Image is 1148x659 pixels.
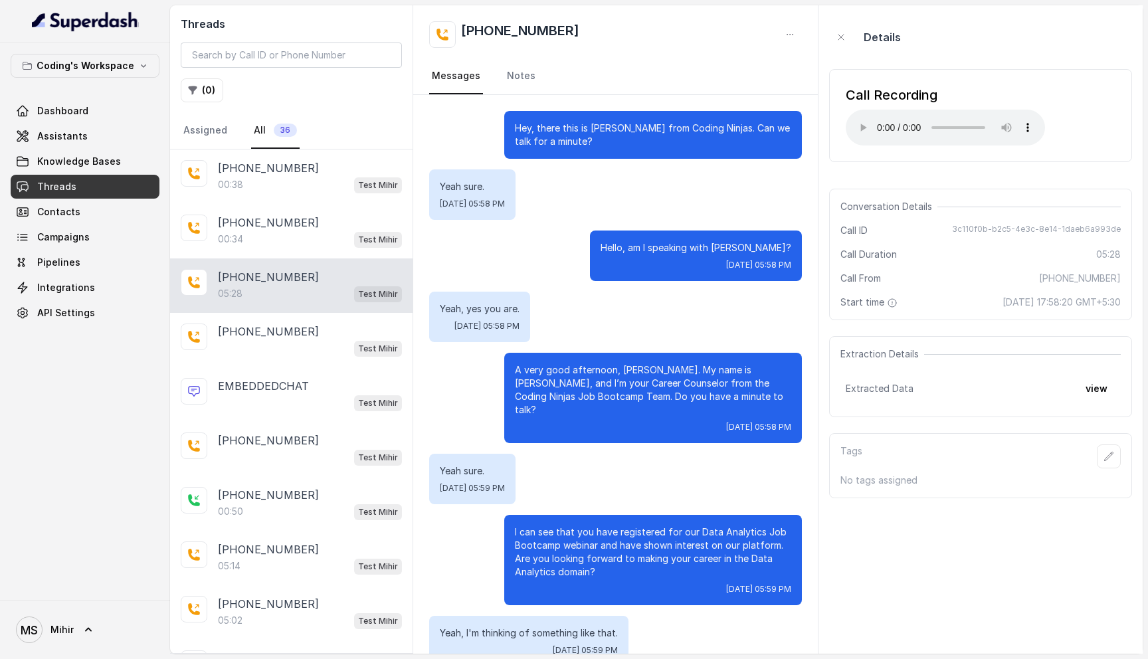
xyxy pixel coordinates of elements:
[1039,272,1121,285] span: [PHONE_NUMBER]
[37,130,88,143] span: Assistants
[864,29,901,45] p: Details
[218,378,309,394] p: EMBEDDEDCHAT
[32,11,139,32] img: light.svg
[840,474,1121,487] p: No tags assigned
[358,397,398,410] p: Test Mihir
[218,596,319,612] p: [PHONE_NUMBER]
[37,281,95,294] span: Integrations
[840,200,937,213] span: Conversation Details
[37,155,121,168] span: Knowledge Bases
[440,464,505,478] p: Yeah sure.
[37,104,88,118] span: Dashboard
[1096,248,1121,261] span: 05:28
[37,205,80,219] span: Contacts
[181,43,402,68] input: Search by Call ID or Phone Number
[218,287,242,300] p: 05:28
[218,178,243,191] p: 00:38
[181,16,402,32] h2: Threads
[11,99,159,123] a: Dashboard
[50,623,74,636] span: Mihir
[1078,377,1115,401] button: view
[358,451,398,464] p: Test Mihir
[11,200,159,224] a: Contacts
[1003,296,1121,309] span: [DATE] 17:58:20 GMT+5:30
[218,541,319,557] p: [PHONE_NUMBER]
[840,248,897,261] span: Call Duration
[952,224,1121,237] span: 3c110f0b-b2c5-4e3c-8e14-1daeb6a993de
[218,614,242,627] p: 05:02
[37,231,90,244] span: Campaigns
[37,180,76,193] span: Threads
[840,224,868,237] span: Call ID
[601,241,791,254] p: Hello, am I speaking with [PERSON_NAME]?
[358,506,398,519] p: Test Mihir
[181,113,230,149] a: Assigned
[515,525,791,579] p: I can see that you have registered for our Data Analytics Job Bootcamp webinar and have shown int...
[11,149,159,173] a: Knowledge Bases
[181,113,402,149] nav: Tabs
[726,422,791,432] span: [DATE] 05:58 PM
[218,215,319,231] p: [PHONE_NUMBER]
[218,559,240,573] p: 05:14
[840,347,924,361] span: Extraction Details
[218,487,319,503] p: [PHONE_NUMBER]
[553,645,618,656] span: [DATE] 05:59 PM
[515,363,791,417] p: A very good afternoon, [PERSON_NAME]. My name is [PERSON_NAME], and I’m your Career Counselor fro...
[358,288,398,301] p: Test Mihir
[11,611,159,648] a: Mihir
[440,626,618,640] p: Yeah, I'm thinking of something like that.
[358,614,398,628] p: Test Mihir
[218,324,319,339] p: [PHONE_NUMBER]
[440,483,505,494] span: [DATE] 05:59 PM
[37,306,95,320] span: API Settings
[11,175,159,199] a: Threads
[11,54,159,78] button: Coding's Workspace
[251,113,300,149] a: All36
[726,260,791,270] span: [DATE] 05:58 PM
[429,58,483,94] a: Messages
[11,250,159,274] a: Pipelines
[218,233,243,246] p: 00:34
[358,233,398,246] p: Test Mihir
[37,256,80,269] span: Pipelines
[846,382,913,395] span: Extracted Data
[358,342,398,355] p: Test Mihir
[11,225,159,249] a: Campaigns
[840,272,881,285] span: Call From
[21,623,38,637] text: MS
[218,505,243,518] p: 00:50
[840,444,862,468] p: Tags
[11,301,159,325] a: API Settings
[218,269,319,285] p: [PHONE_NUMBER]
[181,78,223,102] button: (0)
[846,110,1045,145] audio: Your browser does not support the audio element.
[726,584,791,595] span: [DATE] 05:59 PM
[37,58,134,74] p: Coding's Workspace
[504,58,538,94] a: Notes
[218,160,319,176] p: [PHONE_NUMBER]
[11,124,159,148] a: Assistants
[358,560,398,573] p: Test Mihir
[11,276,159,300] a: Integrations
[429,58,802,94] nav: Tabs
[440,180,505,193] p: Yeah sure.
[440,302,520,316] p: Yeah, yes you are.
[274,124,297,137] span: 36
[358,179,398,192] p: Test Mihir
[840,296,900,309] span: Start time
[440,199,505,209] span: [DATE] 05:58 PM
[218,432,319,448] p: [PHONE_NUMBER]
[515,122,791,148] p: Hey, there this is [PERSON_NAME] from Coding Ninjas. Can we talk for a minute?
[461,21,579,48] h2: [PHONE_NUMBER]
[454,321,520,331] span: [DATE] 05:58 PM
[846,86,1045,104] div: Call Recording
